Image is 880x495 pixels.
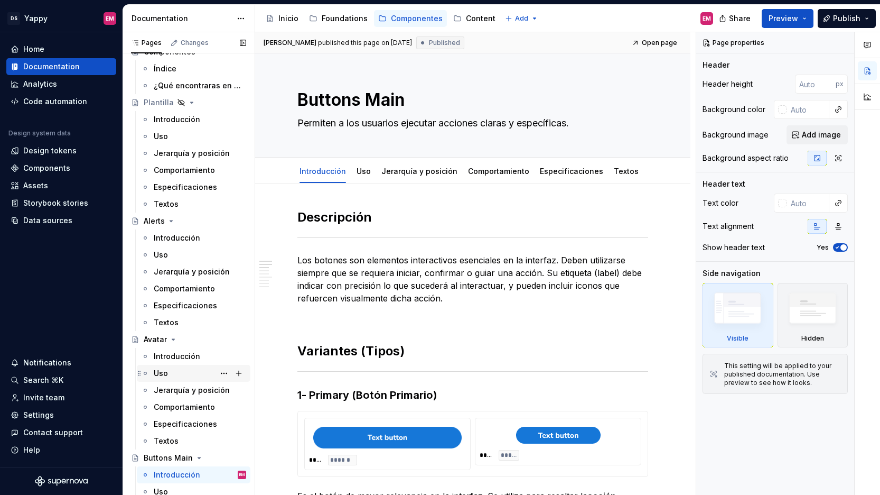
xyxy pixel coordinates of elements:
[154,114,200,125] div: Introducción
[23,96,87,107] div: Code automation
[23,357,71,368] div: Notifications
[127,94,250,111] a: Plantilla
[132,13,231,24] div: Documentation
[23,392,64,403] div: Invite team
[295,87,646,113] textarea: Buttons Main
[610,160,643,182] div: Textos
[137,297,250,314] a: Especificaciones
[703,79,753,89] div: Header height
[23,215,72,226] div: Data sources
[137,280,250,297] a: Comportamiento
[703,14,711,23] div: EM
[137,466,250,483] a: IntroducciónEM
[703,130,769,140] div: Background image
[295,115,646,132] textarea: Permiten a los usuarios ejecutar acciones claras y específicas.
[23,375,63,386] div: Search ⌘K
[540,167,603,176] a: Especificaciones
[429,39,460,47] span: Published
[6,177,116,194] a: Assets
[239,470,245,480] div: EM
[24,13,48,24] div: Yappy
[261,8,500,29] div: Page tree
[35,476,88,487] svg: Supernova Logo
[154,182,217,192] div: Especificaciones
[137,382,250,399] a: Jerarquía y posición
[23,180,48,191] div: Assets
[703,104,765,115] div: Background color
[305,10,372,27] a: Foundations
[703,198,738,208] div: Text color
[297,254,648,305] p: Los botones son elementos interactivos esenciales en la interfaz. Deben utilizarse siempre que se...
[154,131,168,142] div: Uso
[6,389,116,406] a: Invite team
[137,145,250,162] a: Jerarquía y posición
[261,10,303,27] a: Inicio
[137,416,250,433] a: Especificaciones
[137,365,250,382] a: Uso
[154,283,215,294] div: Comportamiento
[6,424,116,441] button: Contact support
[502,11,541,26] button: Add
[836,80,844,88] p: px
[795,75,836,94] input: Auto
[137,433,250,450] a: Textos
[464,160,533,182] div: Comportamiento
[6,160,116,177] a: Components
[127,213,250,230] a: Alerts
[127,331,250,348] a: Avatar
[769,13,798,24] span: Preview
[818,9,876,28] button: Publish
[802,130,841,140] span: Add image
[374,10,447,27] a: Componentes
[6,442,116,459] button: Help
[144,97,174,108] div: Plantilla
[729,13,751,24] span: Share
[131,39,162,47] div: Pages
[7,12,20,25] div: DS
[154,80,241,91] div: ¿Qué encontraras en cada sección?
[714,9,757,28] button: Share
[778,283,848,347] div: Hidden
[23,61,80,72] div: Documentation
[154,385,230,396] div: Jerarquía y posición
[154,199,179,209] div: Textos
[297,209,648,226] h2: Descripción
[614,167,639,176] a: Textos
[137,77,250,94] a: ¿Qué encontraras en cada sección?
[6,76,116,93] a: Analytics
[181,39,209,47] div: Changes
[154,470,200,480] div: Introducción
[127,450,250,466] a: Buttons Main
[137,399,250,416] a: Comportamiento
[299,167,346,176] a: Introducción
[278,13,298,24] div: Inicio
[466,13,495,24] div: Content
[106,14,114,23] div: EM
[144,216,165,226] div: Alerts
[23,410,54,420] div: Settings
[703,268,761,279] div: Side navigation
[264,39,316,47] span: [PERSON_NAME]
[703,221,754,232] div: Text alignment
[137,230,250,246] a: Introducción
[6,212,116,229] a: Data sources
[468,167,529,176] a: Comportamiento
[6,41,116,58] a: Home
[381,167,457,176] a: Jerarquía y posición
[536,160,607,182] div: Especificaciones
[6,142,116,159] a: Design tokens
[703,60,729,70] div: Header
[154,351,200,362] div: Introducción
[322,13,368,24] div: Foundations
[154,419,217,429] div: Especificaciones
[154,165,215,176] div: Comportamiento
[154,436,179,446] div: Textos
[6,354,116,371] button: Notifications
[137,314,250,331] a: Textos
[137,162,250,179] a: Comportamiento
[6,93,116,110] a: Code automation
[357,167,371,176] a: Uso
[154,250,168,260] div: Uso
[137,111,250,128] a: Introducción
